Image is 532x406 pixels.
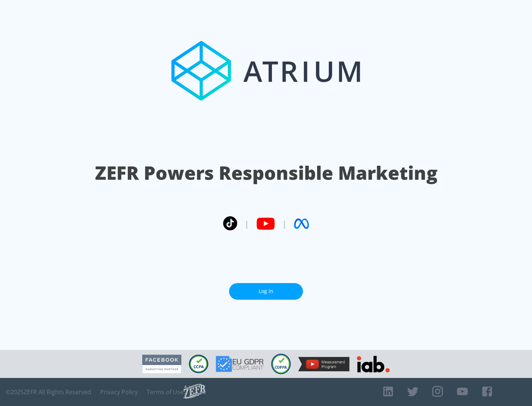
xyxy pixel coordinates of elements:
img: GDPR Compliant [216,356,264,372]
img: Facebook Marketing Partner [142,355,181,374]
span: © 2025 ZEFR All Rights Reserved [6,388,91,396]
img: IAB [357,356,390,372]
a: Privacy Policy [100,388,138,396]
span: | [245,218,249,229]
h1: ZEFR Powers Responsible Marketing [95,160,437,186]
span: | [282,218,287,229]
img: CCPA Compliant [189,355,208,373]
img: COPPA Compliant [271,354,291,374]
a: Log In [229,283,303,300]
a: Terms of Use [147,388,184,396]
img: YouTube Measurement Program [298,357,349,371]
